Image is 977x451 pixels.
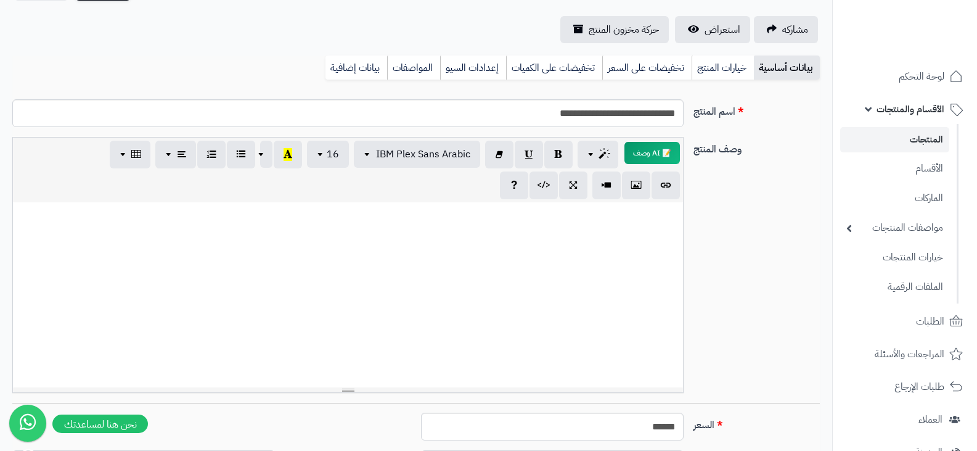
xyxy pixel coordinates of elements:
label: وصف المنتج [689,137,825,157]
a: تخفيضات على السعر [602,56,692,80]
a: لوحة التحكم [840,62,970,91]
a: المنتجات [840,127,949,152]
span: العملاء [918,411,942,428]
a: بيانات إضافية [325,56,387,80]
a: استعراض [675,16,750,43]
a: طلبات الإرجاع [840,372,970,402]
a: الملفات الرقمية [840,274,949,300]
span: استعراض [705,22,740,37]
button: 16 [307,141,349,168]
button: 📝 AI وصف [624,142,680,164]
span: المراجعات والأسئلة [875,345,944,363]
label: اسم المنتج [689,99,825,119]
a: المواصفات [387,56,440,80]
a: مشاركه [754,16,818,43]
span: حركة مخزون المنتج [589,22,659,37]
span: طلبات الإرجاع [894,378,944,395]
a: الطلبات [840,307,970,336]
a: حركة مخزون المنتج [560,16,669,43]
a: المراجعات والأسئلة [840,339,970,369]
a: الأقسام [840,155,949,182]
span: لوحة التحكم [899,68,944,85]
a: خيارات المنتج [692,56,754,80]
span: 16 [327,147,339,162]
a: الماركات [840,185,949,212]
span: IBM Plex Sans Arabic [376,147,470,162]
a: خيارات المنتجات [840,244,949,271]
span: الطلبات [916,313,944,330]
span: مشاركه [782,22,808,37]
span: الأقسام والمنتجات [877,101,944,118]
a: تخفيضات على الكميات [506,56,602,80]
a: مواصفات المنتجات [840,215,949,241]
a: العملاء [840,405,970,434]
a: بيانات أساسية [754,56,820,80]
a: إعدادات السيو [440,56,506,80]
button: IBM Plex Sans Arabic [354,141,480,168]
label: السعر [689,413,825,432]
